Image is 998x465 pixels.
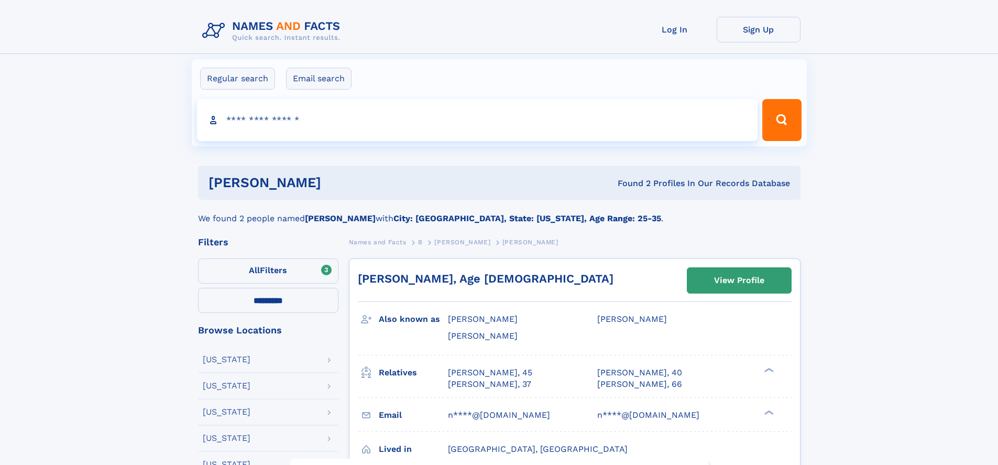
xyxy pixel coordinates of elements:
div: ❯ [762,409,774,416]
span: [GEOGRAPHIC_DATA], [GEOGRAPHIC_DATA] [448,444,628,454]
a: Log In [633,17,717,42]
b: [PERSON_NAME] [305,213,376,223]
input: search input [197,99,758,141]
a: [PERSON_NAME], Age [DEMOGRAPHIC_DATA] [358,272,613,285]
div: Filters [198,237,338,247]
div: Found 2 Profiles In Our Records Database [469,178,790,189]
a: [PERSON_NAME], 66 [597,379,682,390]
a: View Profile [687,268,791,293]
a: [PERSON_NAME], 40 [597,367,682,379]
div: View Profile [714,268,764,293]
h3: Email [379,406,448,424]
span: [PERSON_NAME] [448,331,518,341]
img: Logo Names and Facts [198,17,349,45]
span: B [418,239,423,246]
span: [PERSON_NAME] [597,314,667,324]
span: All [249,265,260,275]
a: Sign Up [717,17,800,42]
span: [PERSON_NAME] [448,314,518,324]
div: [US_STATE] [203,355,250,364]
div: We found 2 people named with . [198,200,800,225]
button: Search Button [762,99,801,141]
span: [PERSON_NAME] [502,239,558,246]
label: Email search [286,68,352,90]
a: [PERSON_NAME], 45 [448,367,532,379]
h3: Lived in [379,440,448,458]
div: Browse Locations [198,326,338,335]
a: [PERSON_NAME] [434,235,490,248]
h3: Also known as [379,310,448,328]
a: B [418,235,423,248]
span: [PERSON_NAME] [434,239,490,246]
label: Regular search [200,68,275,90]
h1: [PERSON_NAME] [209,176,469,189]
a: Names and Facts [349,235,407,248]
h3: Relatives [379,364,448,382]
a: [PERSON_NAME], 37 [448,379,531,390]
div: [US_STATE] [203,434,250,442]
div: [US_STATE] [203,408,250,416]
div: ❯ [762,366,774,373]
b: City: [GEOGRAPHIC_DATA], State: [US_STATE], Age Range: 25-35 [393,213,661,223]
label: Filters [198,258,338,284]
div: [US_STATE] [203,382,250,390]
